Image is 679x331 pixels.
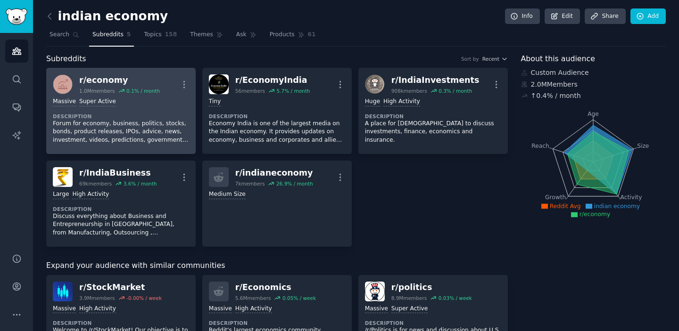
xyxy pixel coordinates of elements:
[126,295,162,301] div: -0.00 % / week
[365,97,380,106] div: Huge
[50,31,69,39] span: Search
[235,180,265,187] div: 7k members
[482,56,499,62] span: Recent
[580,211,610,218] span: r/economy
[630,8,666,24] a: Add
[89,27,134,47] a: Subreddits5
[233,27,260,47] a: Ask
[209,320,345,326] dt: Description
[365,74,385,94] img: IndiaInvestments
[521,68,666,78] div: Custom Audience
[79,97,116,106] div: Super Active
[209,97,221,106] div: Tiny
[461,56,479,62] div: Sort by
[79,282,162,293] div: r/ StockMarket
[53,212,189,237] p: Discuss everything about Business and Entrepreneurship in [GEOGRAPHIC_DATA], from Manufacturing, ...
[585,8,625,24] a: Share
[46,27,83,47] a: Search
[545,8,580,24] a: Edit
[209,74,229,94] img: EconomyIndia
[235,282,316,293] div: r/ Economics
[53,206,189,212] dt: Description
[46,53,86,65] span: Subreddits
[46,9,168,24] h2: indian economy
[439,295,472,301] div: 0.03 % / week
[620,194,642,201] tspan: Activity
[190,31,213,39] span: Themes
[545,194,566,201] tspan: Growth
[202,68,352,154] a: EconomyIndiar/EconomyIndia56members5.7% / monthTinyDescriptionEconomy India is one of the largest...
[365,305,388,314] div: Massive
[391,88,427,94] div: 908k members
[53,190,69,199] div: Large
[235,88,265,94] div: 56 members
[439,88,472,94] div: 0.3 % / month
[391,295,427,301] div: 8.9M members
[92,31,124,39] span: Subreddits
[236,31,247,39] span: Ask
[391,305,428,314] div: Super Active
[53,120,189,145] p: Forum for economy, business, politics, stocks, bonds, product releases, IPOs, advice, news, inves...
[588,111,599,117] tspan: Age
[46,68,196,154] a: economyr/economy1.0Mmembers0.1% / monthMassiveSuper ActiveDescriptionForum for economy, business,...
[235,74,310,86] div: r/ EconomyIndia
[365,120,501,145] p: A place for [DEMOGRAPHIC_DATA] to discuss investments, finance, economics and insurance.
[79,295,115,301] div: 3.9M members
[53,167,73,187] img: IndiaBusiness
[53,282,73,301] img: StockMarket
[270,31,295,39] span: Products
[79,74,160,86] div: r/ economy
[531,91,581,101] div: ↑ 0.4 % / month
[235,305,272,314] div: High Activity
[365,113,501,120] dt: Description
[521,80,666,89] div: 2.0M Members
[53,113,189,120] dt: Description
[141,27,180,47] a: Topics158
[365,320,501,326] dt: Description
[53,74,73,94] img: economy
[235,295,271,301] div: 5.6M members
[46,161,196,247] a: IndiaBusinessr/IndiaBusiness69kmembers3.6% / monthLargeHigh ActivityDescriptionDiscuss everything...
[277,88,310,94] div: 5.7 % / month
[79,167,157,179] div: r/ IndiaBusiness
[79,305,116,314] div: High Activity
[72,190,109,199] div: High Activity
[482,56,508,62] button: Recent
[124,180,157,187] div: 3.6 % / month
[209,305,232,314] div: Massive
[365,282,385,301] img: politics
[46,260,225,272] span: Expand your audience with similar communities
[144,31,161,39] span: Topics
[53,320,189,326] dt: Description
[276,180,313,187] div: 26.9 % / month
[531,142,549,149] tspan: Reach
[282,295,316,301] div: 0.05 % / week
[53,305,76,314] div: Massive
[550,203,581,210] span: Reddit Avg
[202,161,352,247] a: r/indianeconomy7kmembers26.9% / monthMedium Size
[637,142,649,149] tspan: Size
[594,203,640,210] span: indian economy
[235,167,313,179] div: r/ indianeconomy
[383,97,420,106] div: High Activity
[187,27,226,47] a: Themes
[127,31,131,39] span: 5
[209,190,246,199] div: Medium Size
[308,31,316,39] span: 61
[165,31,177,39] span: 158
[79,88,115,94] div: 1.0M members
[521,53,595,65] span: About this audience
[53,97,76,106] div: Massive
[266,27,319,47] a: Products61
[209,113,345,120] dt: Description
[79,180,112,187] div: 69k members
[358,68,508,154] a: IndiaInvestmentsr/IndiaInvestments908kmembers0.3% / monthHugeHigh ActivityDescriptionA place for ...
[209,120,345,145] p: Economy India is one of the largest media on the Indian economy. It provides updates on economy, ...
[6,8,27,25] img: GummySearch logo
[505,8,540,24] a: Info
[391,74,480,86] div: r/ IndiaInvestments
[126,88,160,94] div: 0.1 % / month
[391,282,472,293] div: r/ politics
